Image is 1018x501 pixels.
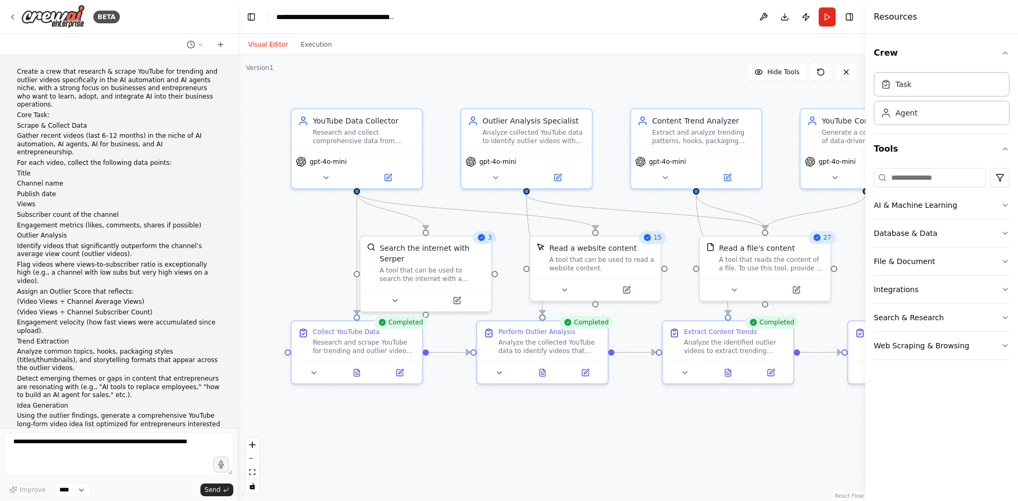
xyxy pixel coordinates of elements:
[479,157,516,166] span: gpt-4o-mini
[760,195,871,230] g: Edge from af3e912e-d5be-4cbb-837b-c1e5a92034e1 to d44bb2dc-4459-40b6-a123-e4253b771cf1
[313,128,416,145] div: Research and collect comprehensive data from YouTube videos in the {niche} focusing on {target_au...
[17,232,221,240] p: Outlier Analysis
[17,132,221,157] p: Gather recent videos (last 6–12 months) in the niche of AI automation, AI agents, AI for business...
[752,366,789,379] button: Open in side panel
[652,128,755,145] div: Extract and analyze trending patterns, hooks, packaging styles, and storytelling formats from out...
[460,108,593,189] div: Outlier Analysis SpecialistAnalyze collected YouTube data to identify outlier videos with excepti...
[427,294,487,307] button: Open in side panel
[874,219,1010,247] button: Database & Data
[699,235,831,302] div: 27FileReadToolRead a file's contentA tool that reads the content of a file. To use this tool, pro...
[822,116,925,126] div: YouTube Content Strategist
[20,486,46,494] span: Improve
[17,170,221,178] p: Title
[244,10,259,24] button: Hide left sidebar
[719,256,824,273] div: A tool that reads the content of a file. To use this tool, provide a 'file_path' parameter with t...
[476,320,609,384] div: CompletedPerform Outlier AnalysisAnalyze the collected YouTube data to identify videos that signi...
[245,479,259,493] button: toggle interactivity
[745,316,798,329] div: Completed
[93,11,120,23] div: BETA
[706,243,715,251] img: FileReadTool
[381,366,418,379] button: Open in side panel
[352,192,362,314] g: Edge from 747bd5a1-db59-4a91-9eaf-17045c53588e to 78adefc9-8bb5-4fb1-90ca-6766c40bd18d
[482,116,585,126] div: Outlier Analysis Specialist
[766,284,826,296] button: Open in side panel
[498,328,575,336] div: Perform Outlier Analysis
[429,347,470,358] g: Edge from 78adefc9-8bb5-4fb1-90ca-6766c40bd18d to 7ced4a1e-c590-477b-bfe8-3525833903d6
[313,338,416,355] div: Research and scrape YouTube for trending and outlier videos in {niche} targeting {target_audience...
[767,68,800,76] span: Hide Tools
[684,328,757,336] div: Extract Content Trends
[559,316,613,329] div: Completed
[662,320,794,384] div: CompletedExtract Content TrendsAnalyze the identified outlier videos to extract trending patterns...
[313,328,380,336] div: Collect YouTube Data
[874,248,1010,275] button: File & Document
[652,116,755,126] div: Content Trend Analyzer
[498,338,601,355] div: Analyze the collected YouTube data to identify videos that significantly outperform expectations....
[291,108,423,189] div: YouTube Data CollectorResearch and collect comprehensive data from YouTube videos in the {niche} ...
[654,233,662,242] span: 15
[874,11,917,23] h4: Resources
[861,195,919,314] g: Edge from af3e912e-d5be-4cbb-837b-c1e5a92034e1 to bf20fcf8-4615-4777-9bae-7bf2bc51f760
[374,316,427,329] div: Completed
[335,366,380,379] button: View output
[719,243,795,253] div: Read a file's content
[294,38,338,51] button: Execution
[874,164,1010,368] div: Tools
[874,38,1010,68] button: Crew
[17,402,221,410] p: Idea Generation
[691,195,733,314] g: Edge from e566a5f7-0b31-4283-864c-01c176a45530 to 98567444-382d-4adf-9d88-fe6b19fa9c3e
[630,108,762,189] div: Content Trend AnalyzerExtract and analyze trending patterns, hooks, packaging styles, and storyte...
[4,483,50,497] button: Improve
[528,171,587,184] button: Open in side panel
[684,338,787,355] div: Analyze the identified outlier videos to extract trending patterns and insights. Focus on: 1. **C...
[380,243,485,264] div: Search the internet with Serper
[835,493,864,499] a: React Flow attribution
[537,243,545,251] img: ScrapeElementFromWebsiteTool
[521,195,548,314] g: Edge from c9469d57-dc16-4ebd-bab3-af854bdb6966 to 7ced4a1e-c590-477b-bfe8-3525833903d6
[520,366,565,379] button: View output
[748,64,806,81] button: Hide Tools
[17,242,221,259] p: Identify videos that significantly outperform the channel’s average view count (outlier videos).
[896,79,911,90] div: Task
[17,222,221,230] p: Engagement metrics (likes, comments, shares if possible)
[874,134,1010,164] button: Tools
[17,261,221,286] p: Flag videos where views-to-subscriber ratio is exceptionally high (e.g., a channel with low subs ...
[874,332,1010,359] button: Web Scraping & Browsing
[549,256,654,273] div: A tool that can be used to read a website content.
[615,347,656,358] g: Edge from 7ced4a1e-c590-477b-bfe8-3525833903d6 to 98567444-382d-4adf-9d88-fe6b19fa9c3e
[276,12,396,22] nav: breadcrumb
[823,233,831,242] span: 27
[17,375,221,400] p: Detect emerging themes or gaps in content that entrepreneurs are resonating with (e.g., "AI tools...
[245,465,259,479] button: fit view
[842,10,857,24] button: Hide right sidebar
[17,348,221,373] p: Analyze common topics, hooks, packaging styles (titles/thumbnails), and storytelling formats that...
[359,235,492,312] div: 3SerperDevToolSearch the internet with SerperA tool that can be used to search the internet with ...
[874,191,1010,219] button: AI & Machine Learning
[21,5,85,29] img: Logo
[310,157,347,166] span: gpt-4o-mini
[874,276,1010,303] button: Integrations
[17,309,221,317] p: (Video Views ÷ Channel Subscriber Count)
[691,195,770,230] g: Edge from e566a5f7-0b31-4283-864c-01c176a45530 to d44bb2dc-4459-40b6-a123-e4253b771cf1
[380,266,485,283] div: A tool that can be used to search the internet with a search_query. Supports different search typ...
[596,284,656,296] button: Open in side panel
[17,68,221,109] p: Create a crew that research & scrape YouTube for trending and outlier videos specifically in the ...
[17,159,221,168] p: For each video, collect the following data points:
[529,235,662,302] div: 15ScrapeElementFromWebsiteToolRead a website contentA tool that can be used to read a website con...
[200,484,233,496] button: Send
[313,116,416,126] div: YouTube Data Collector
[367,243,375,251] img: SerperDevTool
[819,157,856,166] span: gpt-4o-mini
[896,108,917,118] div: Agent
[352,192,431,230] g: Edge from 747bd5a1-db59-4a91-9eaf-17045c53588e to d79e148d-6d33-47ea-9a23-3313f93fa6a8
[482,128,585,145] div: Analyze collected YouTube data to identify outlier videos with exceptional performance metrics. C...
[17,211,221,219] p: Subscriber count of the channel
[17,122,221,130] p: Scrape & Collect Data
[352,192,601,230] g: Edge from 747bd5a1-db59-4a91-9eaf-17045c53588e to 95a7b6ee-2813-47cf-a144-14b368aaa76a
[17,319,221,335] p: Engagement velocity (how fast views were accumulated since upload).
[874,304,1010,331] button: Search & Research
[706,366,751,379] button: View output
[822,128,925,145] div: Generate a comprehensive list of data-driven YouTube long-form video ideas optimized for {target_...
[246,64,274,72] div: Version 1
[17,288,221,296] p: Assign an Outlier Score that reflects:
